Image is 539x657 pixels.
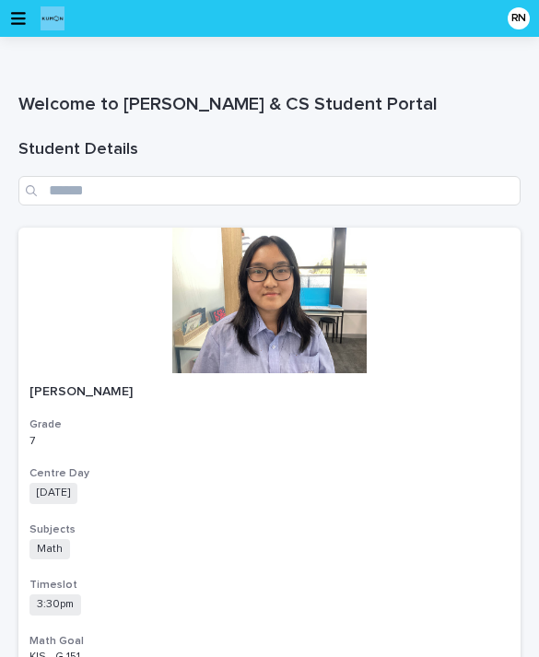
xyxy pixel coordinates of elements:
img: o6XkwfS7S2qhyeB9lxyF [41,6,64,30]
h3: Grade [29,417,510,432]
input: Search [18,176,521,205]
h3: Math Goal [29,634,510,649]
span: Math [29,539,70,559]
h3: Centre Day [29,466,510,481]
div: RN [508,7,530,29]
h1: Student Details [18,139,521,161]
p: 7 [29,435,510,448]
h1: Welcome to [PERSON_NAME] & CS Student Portal [18,92,521,117]
p: [PERSON_NAME] [29,384,510,400]
h3: Subjects [29,522,510,537]
h3: Timeslot [29,578,510,592]
span: [DATE] [29,483,77,503]
span: 3:30pm [29,594,81,615]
